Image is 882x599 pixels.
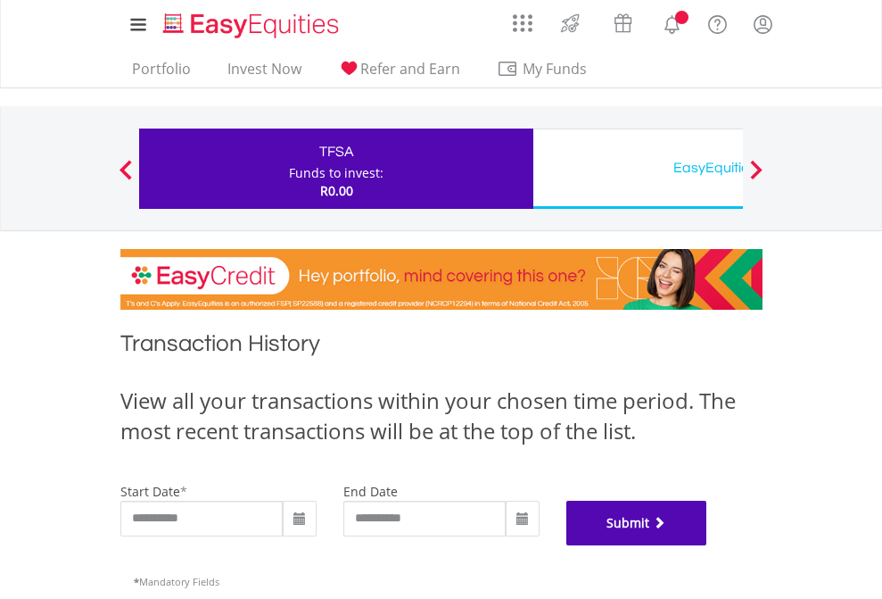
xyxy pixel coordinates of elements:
[513,13,532,33] img: grid-menu-icon.svg
[289,164,383,182] div: Funds to invest:
[608,9,638,37] img: vouchers-v2.svg
[738,169,774,187] button: Next
[156,4,346,40] a: Home page
[134,575,219,588] span: Mandatory Fields
[220,60,309,87] a: Invest Now
[649,4,695,40] a: Notifications
[125,60,198,87] a: Portfolio
[566,501,707,545] button: Submit
[360,59,460,79] span: Refer and Earn
[120,483,180,500] label: start date
[108,169,144,187] button: Previous
[120,386,762,447] div: View all your transactions within your chosen time period. The most recent transactions will be a...
[320,182,353,199] span: R0.00
[331,60,467,87] a: Refer and Earn
[501,4,544,33] a: AppsGrid
[695,4,740,40] a: FAQ's and Support
[497,57,614,80] span: My Funds
[343,483,398,500] label: end date
[556,9,585,37] img: thrive-v2.svg
[160,11,346,40] img: EasyEquities_Logo.png
[150,139,523,164] div: TFSA
[120,328,762,368] h1: Transaction History
[740,4,786,44] a: My Profile
[597,4,649,37] a: Vouchers
[120,249,762,310] img: EasyCredit Promotion Banner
